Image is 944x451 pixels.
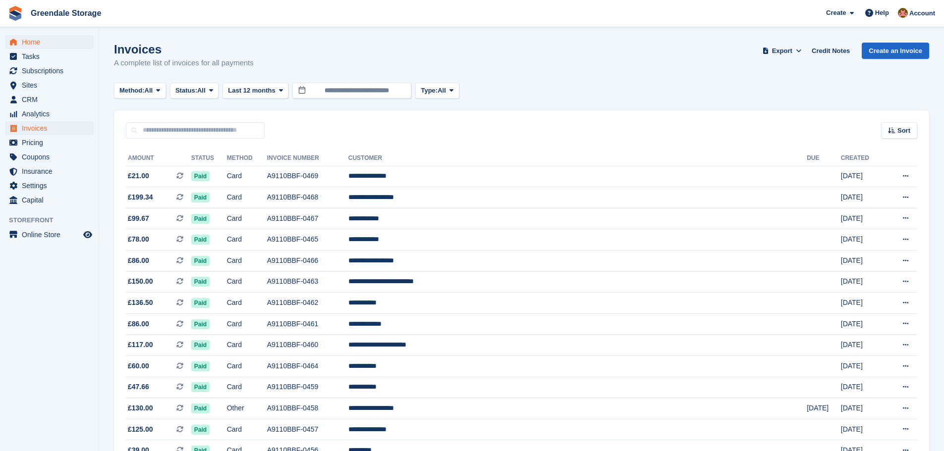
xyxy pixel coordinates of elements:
[22,93,81,106] span: CRM
[267,251,348,272] td: A9110BBF-0466
[191,277,210,287] span: Paid
[267,356,348,377] td: A9110BBF-0464
[191,171,210,181] span: Paid
[227,377,267,398] td: Card
[128,382,149,392] span: £47.66
[5,78,94,92] a: menu
[875,8,889,18] span: Help
[227,356,267,377] td: Card
[170,83,219,99] button: Status: All
[119,86,145,96] span: Method:
[191,340,210,350] span: Paid
[421,86,438,96] span: Type:
[227,419,267,440] td: Card
[191,319,210,329] span: Paid
[227,166,267,187] td: Card
[175,86,197,96] span: Status:
[841,251,885,272] td: [DATE]
[227,251,267,272] td: Card
[841,356,885,377] td: [DATE]
[128,192,153,202] span: £199.34
[114,57,254,69] p: A complete list of invoices for all payments
[227,293,267,314] td: Card
[22,136,81,150] span: Pricing
[82,229,94,241] a: Preview store
[267,419,348,440] td: A9110BBF-0457
[128,234,149,245] span: £78.00
[126,150,191,166] th: Amount
[228,86,275,96] span: Last 12 months
[772,46,792,56] span: Export
[22,164,81,178] span: Insurance
[841,313,885,335] td: [DATE]
[841,398,885,419] td: [DATE]
[841,293,885,314] td: [DATE]
[191,150,227,166] th: Status
[5,164,94,178] a: menu
[128,276,153,287] span: £150.00
[191,214,210,224] span: Paid
[841,377,885,398] td: [DATE]
[128,424,153,435] span: £125.00
[191,235,210,245] span: Paid
[808,43,854,59] a: Credit Notes
[909,8,935,18] span: Account
[841,166,885,187] td: [DATE]
[897,126,910,136] span: Sort
[22,35,81,49] span: Home
[22,193,81,207] span: Capital
[128,255,149,266] span: £86.00
[5,136,94,150] a: menu
[22,64,81,78] span: Subscriptions
[227,208,267,229] td: Card
[114,43,254,56] h1: Invoices
[841,229,885,251] td: [DATE]
[862,43,929,59] a: Create an Invoice
[807,150,841,166] th: Due
[191,193,210,202] span: Paid
[267,187,348,208] td: A9110BBF-0468
[267,398,348,419] td: A9110BBF-0458
[5,35,94,49] a: menu
[5,64,94,78] a: menu
[22,50,81,63] span: Tasks
[128,171,149,181] span: £21.00
[267,150,348,166] th: Invoice Number
[5,107,94,121] a: menu
[227,335,267,356] td: Card
[841,150,885,166] th: Created
[807,398,841,419] td: [DATE]
[5,228,94,242] a: menu
[128,403,153,413] span: £130.00
[227,150,267,166] th: Method
[841,419,885,440] td: [DATE]
[227,229,267,251] td: Card
[22,150,81,164] span: Coupons
[5,150,94,164] a: menu
[841,187,885,208] td: [DATE]
[5,121,94,135] a: menu
[22,78,81,92] span: Sites
[22,121,81,135] span: Invoices
[191,382,210,392] span: Paid
[826,8,846,18] span: Create
[438,86,446,96] span: All
[128,319,149,329] span: £86.00
[145,86,153,96] span: All
[267,377,348,398] td: A9110BBF-0459
[8,6,23,21] img: stora-icon-8386f47178a22dfd0bd8f6a31ec36ba5ce8667c1dd55bd0f319d3a0aa187defe.svg
[227,398,267,419] td: Other
[898,8,908,18] img: Justin Swingler
[267,271,348,293] td: A9110BBF-0463
[841,271,885,293] td: [DATE]
[267,166,348,187] td: A9110BBF-0469
[267,229,348,251] td: A9110BBF-0465
[22,179,81,193] span: Settings
[191,298,210,308] span: Paid
[191,425,210,435] span: Paid
[191,256,210,266] span: Paid
[841,335,885,356] td: [DATE]
[415,83,459,99] button: Type: All
[191,403,210,413] span: Paid
[128,361,149,371] span: £60.00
